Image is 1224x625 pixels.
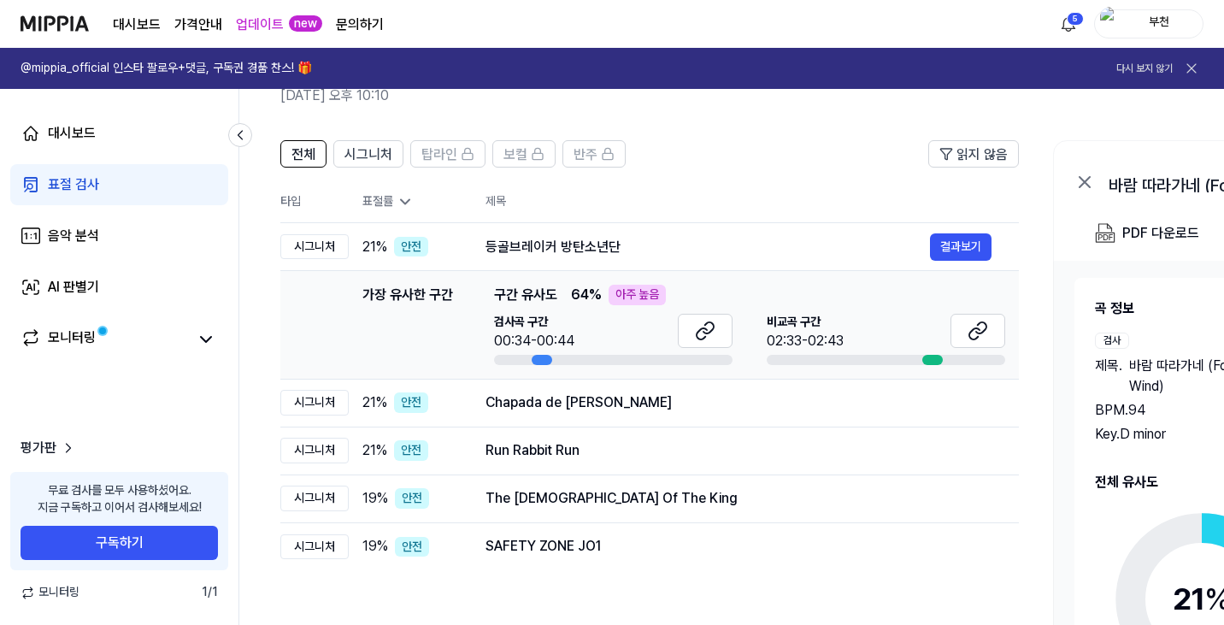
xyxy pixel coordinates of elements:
[362,193,458,210] div: 표절률
[10,215,228,256] a: 음악 분석
[1095,333,1129,349] div: 검사
[1067,12,1084,26] div: 5
[1100,7,1121,41] img: profile
[492,140,556,168] button: 보컬
[394,440,428,461] div: 안전
[362,285,453,365] div: 가장 유사한 구간
[1122,222,1199,245] div: PDF 다운로드
[485,181,1019,222] th: 제목
[767,331,844,351] div: 02:33-02:43
[494,285,557,305] span: 구간 유사도
[174,15,222,35] a: 가격안내
[362,440,387,461] span: 21 %
[562,140,626,168] button: 반주
[362,392,387,413] span: 21 %
[1095,223,1115,244] img: PDF Download
[1092,216,1203,251] button: PDF 다운로드
[574,144,597,165] span: 반주
[485,392,992,413] div: Chapada de [PERSON_NAME]
[1094,9,1203,38] button: profile부천
[10,164,228,205] a: 표절 검사
[344,144,392,165] span: 시그니처
[291,144,315,165] span: 전체
[21,60,312,77] h1: @mippia_official 인스타 팔로우+댓글, 구독권 경품 찬스! 🎁
[10,113,228,154] a: 대시보드
[280,534,349,560] div: 시그니처
[21,438,77,458] a: 평가판
[21,584,79,601] span: 모니터링
[280,390,349,416] div: 시그니처
[21,526,218,560] button: 구독하기
[928,140,1019,168] button: 읽지 않음
[767,314,844,331] span: 비교곡 구간
[956,144,1008,165] span: 읽지 않음
[1058,14,1079,34] img: 알림
[494,314,574,331] span: 검사곡 구간
[485,536,992,557] div: SAFETY ZONE JO1
[336,15,384,35] a: 문의하기
[571,285,602,305] span: 64 %
[280,181,349,223] th: 타입
[395,537,429,557] div: 안전
[333,140,403,168] button: 시그니처
[930,233,992,261] button: 결과보기
[485,488,992,509] div: The [DEMOGRAPHIC_DATA] Of The King
[609,285,666,305] div: 아주 높음
[236,15,284,35] a: 업데이트
[395,488,429,509] div: 안전
[202,584,218,601] span: 1 / 1
[362,237,387,257] span: 21 %
[421,144,457,165] span: 탑라인
[10,267,228,308] a: AI 판별기
[48,123,96,144] div: 대시보드
[48,174,99,195] div: 표절 검사
[48,226,99,246] div: 음악 분석
[280,486,349,511] div: 시그니처
[503,144,527,165] span: 보컬
[1055,10,1082,38] button: 알림5
[362,488,388,509] span: 19 %
[362,536,388,557] span: 19 %
[289,15,322,32] div: new
[113,15,161,35] a: 대시보드
[48,327,96,351] div: 모니터링
[48,277,99,298] div: AI 판별기
[21,327,187,351] a: 모니터링
[1116,62,1173,76] button: 다시 보지 않기
[280,438,349,463] div: 시그니처
[280,85,1092,106] h2: [DATE] 오후 10:10
[38,482,202,516] div: 무료 검사를 모두 사용하셨어요. 지금 구독하고 이어서 검사해보세요!
[485,440,992,461] div: Run Rabbit Run
[485,237,930,257] div: 등골브레이커 방탄소년단
[494,331,574,351] div: 00:34-00:44
[1126,14,1192,32] div: 부천
[1095,356,1122,397] span: 제목 .
[394,237,428,257] div: 안전
[21,438,56,458] span: 평가판
[410,140,485,168] button: 탑라인
[394,392,428,413] div: 안전
[280,140,327,168] button: 전체
[280,234,349,260] div: 시그니처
